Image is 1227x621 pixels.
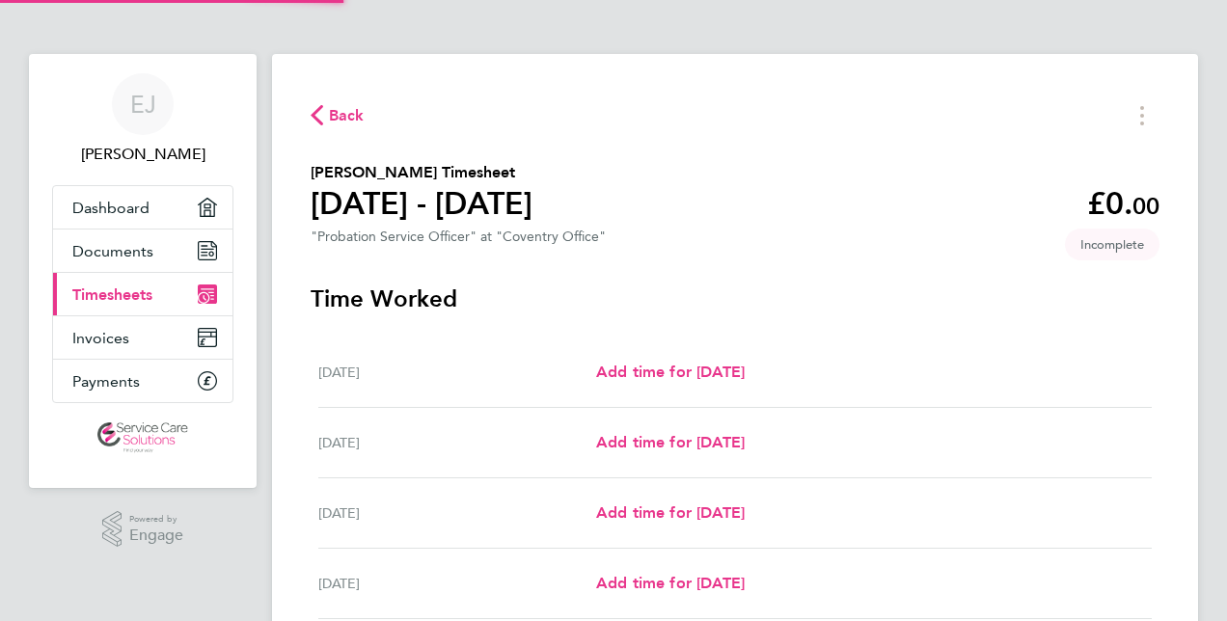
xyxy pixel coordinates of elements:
[72,242,153,260] span: Documents
[53,229,232,272] a: Documents
[102,511,184,548] a: Powered byEngage
[596,361,745,384] a: Add time for [DATE]
[596,501,745,525] a: Add time for [DATE]
[596,503,745,522] span: Add time for [DATE]
[1065,229,1159,260] span: This timesheet is Incomplete.
[311,283,1159,314] h3: Time Worked
[129,511,183,527] span: Powered by
[318,572,596,595] div: [DATE]
[53,360,232,402] a: Payments
[29,54,257,488] nav: Main navigation
[596,574,745,592] span: Add time for [DATE]
[53,186,232,229] a: Dashboard
[1087,185,1159,222] app-decimal: £0.
[311,103,365,127] button: Back
[318,431,596,454] div: [DATE]
[52,422,233,453] a: Go to home page
[311,229,606,245] div: "Probation Service Officer" at "Coventry Office"
[596,363,745,381] span: Add time for [DATE]
[1132,192,1159,220] span: 00
[72,285,152,304] span: Timesheets
[596,431,745,454] a: Add time for [DATE]
[72,372,140,391] span: Payments
[318,361,596,384] div: [DATE]
[329,104,365,127] span: Back
[596,572,745,595] a: Add time for [DATE]
[129,527,183,544] span: Engage
[53,273,232,315] a: Timesheets
[130,92,156,117] span: EJ
[596,433,745,451] span: Add time for [DATE]
[97,422,188,453] img: servicecare-logo-retina.png
[318,501,596,525] div: [DATE]
[72,329,129,347] span: Invoices
[311,161,532,184] h2: [PERSON_NAME] Timesheet
[53,316,232,359] a: Invoices
[1125,100,1159,130] button: Timesheets Menu
[311,184,532,223] h1: [DATE] - [DATE]
[72,199,150,217] span: Dashboard
[52,73,233,166] a: EJ[PERSON_NAME]
[52,143,233,166] span: Esther Jilo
